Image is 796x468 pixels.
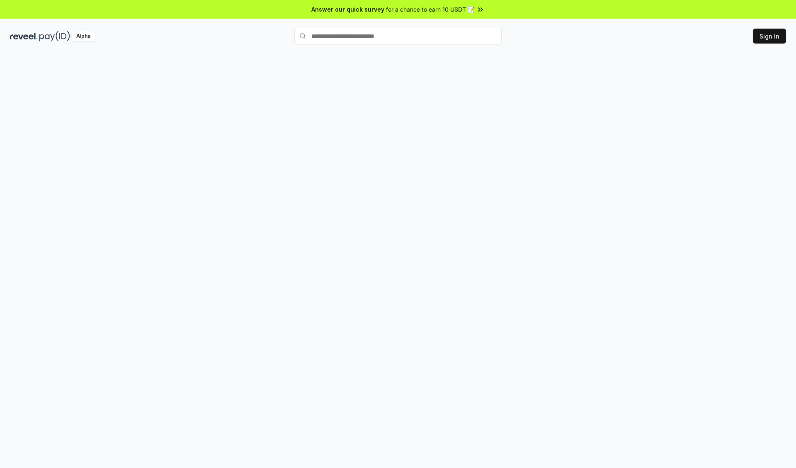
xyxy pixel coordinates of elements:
button: Sign In [753,29,786,44]
span: for a chance to earn 10 USDT 📝 [386,5,475,14]
div: Alpha [72,31,95,41]
span: Answer our quick survey [311,5,384,14]
img: pay_id [39,31,70,41]
img: reveel_dark [10,31,38,41]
